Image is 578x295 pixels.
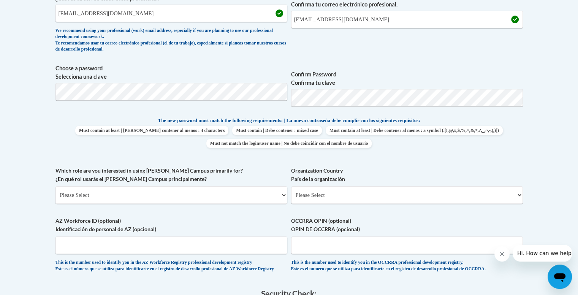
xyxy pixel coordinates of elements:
[55,260,287,272] div: This is the number used to identify you in the AZ Workforce Registry professional development reg...
[513,245,572,262] iframe: Message from company
[326,126,503,135] span: Must contain at least | Debe contener al menos : a symbol (.[!,@,#,$,%,^,&,*,?,_,~,-,(,)])
[291,70,523,87] label: Confirm Password Confirma tu clave
[55,5,287,22] input: Metadata input
[5,5,62,11] span: Hi. How can we help?
[55,28,287,53] div: We recommend using your professional (work) email address, especially if you are planning to use ...
[291,260,523,272] div: This is the number used to identify you in the OCCRRA professional development registry. Este es ...
[55,167,287,183] label: Which role are you interested in using [PERSON_NAME] Campus primarily for? ¿En qué rol usarás el ...
[158,117,420,124] span: The new password must match the following requirements: | La nueva contraseña debe cumplir con lo...
[494,246,510,262] iframe: Close message
[291,217,523,233] label: OCCRRA OPIN (optional) OPIN DE OCCRRA (opcional)
[55,217,287,233] label: AZ Workforce ID (optional) Identificación de personal de AZ (opcional)
[291,167,523,183] label: Organization Country País de la organización
[232,126,321,135] span: Must contain | Debe contener : mixed case
[291,11,523,28] input: Required
[548,265,572,289] iframe: Button to launch messaging window
[55,64,287,81] label: Choose a password Selecciona una clave
[75,126,228,135] span: Must contain at least | [PERSON_NAME] contener al menos : 4 characters
[206,139,372,148] span: Must not match the login/user name | No debe coincidir con el nombre de usuario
